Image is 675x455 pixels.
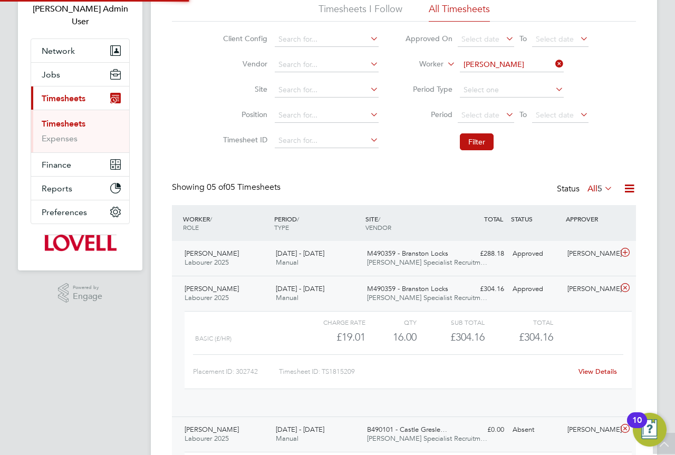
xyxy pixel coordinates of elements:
div: QTY [365,316,417,328]
span: [PERSON_NAME] [185,284,239,293]
span: 05 Timesheets [207,182,281,192]
span: Manual [276,258,298,267]
label: Period Type [405,84,452,94]
div: 10 [632,420,642,434]
label: Client Config [220,34,267,43]
div: £304.16 [454,280,508,298]
input: Search for... [275,32,379,47]
span: Select date [536,110,574,120]
span: Jobs [42,70,60,80]
button: Open Resource Center, 10 new notifications [633,413,667,447]
input: Select one [460,83,564,98]
span: TOTAL [484,215,503,223]
input: Search for... [460,57,564,72]
li: All Timesheets [429,3,490,22]
div: APPROVER [563,209,618,228]
span: ROLE [183,223,199,231]
label: Worker [396,59,443,70]
div: [PERSON_NAME] [563,245,618,263]
a: Powered byEngage [58,283,103,303]
div: 16.00 [365,328,417,346]
span: [DATE] - [DATE] [276,249,324,258]
button: Network [31,39,129,62]
span: 05 of [207,182,226,192]
span: Reports [42,183,72,193]
label: Timesheet ID [220,135,267,144]
span: [PERSON_NAME] Specialist Recruitm… [367,293,487,302]
label: Site [220,84,267,94]
span: Engage [73,292,102,301]
button: Filter [460,133,494,150]
button: Jobs [31,63,129,86]
span: To [516,32,530,45]
div: Charge rate [297,316,365,328]
input: Search for... [275,108,379,123]
input: Search for... [275,133,379,148]
span: VENDOR [365,223,391,231]
span: [PERSON_NAME] Specialist Recruitm… [367,434,487,443]
label: All [587,183,613,194]
div: Approved [508,280,563,298]
span: Manual [276,293,298,302]
div: Showing [172,182,283,193]
span: [PERSON_NAME] [185,249,239,258]
img: lovell-logo-retina.png [44,235,116,251]
div: STATUS [508,209,563,228]
button: Reports [31,177,129,200]
li: Timesheets I Follow [319,3,402,22]
span: [DATE] - [DATE] [276,284,324,293]
span: Select date [536,34,574,44]
span: Manual [276,434,298,443]
div: £0.00 [454,421,508,439]
span: Basic (£/HR) [195,335,232,342]
span: [PERSON_NAME] [185,425,239,434]
span: Preferences [42,207,87,217]
div: £304.16 [417,328,485,346]
a: Go to home page [31,235,130,251]
span: Labourer 2025 [185,293,229,302]
span: B490101 - Castle Gresle… [367,425,447,434]
span: 5 [597,183,602,194]
span: Labourer 2025 [185,434,229,443]
div: Timesheets [31,110,129,152]
button: Timesheets [31,86,129,110]
span: TYPE [274,223,289,231]
button: Preferences [31,200,129,224]
div: [PERSON_NAME] [563,421,618,439]
div: SITE [363,209,454,237]
div: £19.01 [297,328,365,346]
div: Approved [508,245,563,263]
span: £304.16 [519,331,553,343]
label: Vendor [220,59,267,69]
div: PERIOD [272,209,363,237]
span: [PERSON_NAME] Specialist Recruitm… [367,258,487,267]
span: Hays Admin User [31,3,130,28]
div: [PERSON_NAME] [563,280,618,298]
span: To [516,108,530,121]
span: Powered by [73,283,102,292]
span: M490359 - Branston Locks [367,249,448,258]
input: Search for... [275,83,379,98]
label: Position [220,110,267,119]
div: Status [557,182,615,197]
div: WORKER [180,209,272,237]
div: Total [485,316,553,328]
a: Timesheets [42,119,85,129]
span: / [210,215,212,223]
div: £288.18 [454,245,508,263]
label: Period [405,110,452,119]
span: Timesheets [42,93,85,103]
span: / [378,215,380,223]
span: Finance [42,160,71,170]
input: Search for... [275,57,379,72]
span: [DATE] - [DATE] [276,425,324,434]
div: Timesheet ID: TS1815209 [279,363,572,380]
button: Finance [31,153,129,176]
span: Network [42,46,75,56]
span: Labourer 2025 [185,258,229,267]
span: / [297,215,299,223]
a: View Details [578,367,617,376]
span: M490359 - Branston Locks [367,284,448,293]
a: Expenses [42,133,78,143]
div: Sub Total [417,316,485,328]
